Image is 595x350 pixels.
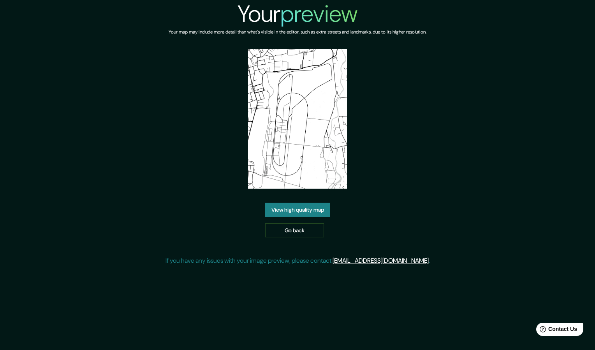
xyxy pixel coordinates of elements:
[526,320,586,341] iframe: Help widget launcher
[169,28,426,36] h6: Your map may include more detail than what's visible in the editor, such as extra streets and lan...
[265,203,330,217] a: View high quality map
[248,49,347,189] img: created-map-preview
[265,223,324,238] a: Go back
[165,256,430,265] p: If you have any issues with your image preview, please contact .
[333,256,429,265] a: [EMAIL_ADDRESS][DOMAIN_NAME]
